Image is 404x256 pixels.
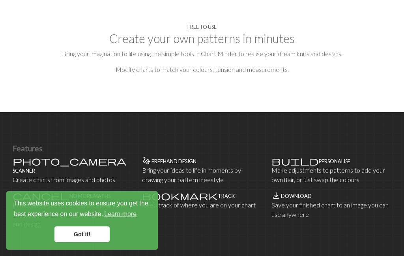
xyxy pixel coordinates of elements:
[14,199,150,220] span: This website uses cookies to ensure you get the best experience on our website.
[218,193,235,199] h4: Track
[142,200,262,210] p: Keep track of where you are on your chart
[271,190,281,201] span: save_alt
[271,200,391,219] p: Save your finished chart to an image you can use anywhere
[187,24,217,30] h4: Free to use
[6,191,158,250] div: cookieconsent
[319,158,350,164] h4: Personalise
[54,226,110,242] a: dismiss cookie message
[13,155,126,166] span: photo_camera
[13,65,391,74] p: Modify charts to match your colours, tension and measurements.
[103,208,138,220] a: learn more about cookies
[13,168,35,174] h4: Scanner
[13,144,391,153] h3: Features
[142,166,262,184] p: Bring your ideas to life in moments by drawing your pattern freestyle
[13,190,69,201] span: cancel
[271,166,391,184] p: Make adjustments to patterns to add your own flair, or just swap the colours
[142,190,218,201] span: bookmark
[13,49,391,58] p: Bring your imagination to life using the simple tools in Chart Minder to realise your dream knits...
[142,155,151,166] span: gesture
[271,155,319,166] span: build
[13,175,133,184] p: Create charts from images and photos
[151,158,196,164] h4: Freehand design
[13,31,391,46] h2: Create your own patterns in minutes
[281,193,312,199] h4: Download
